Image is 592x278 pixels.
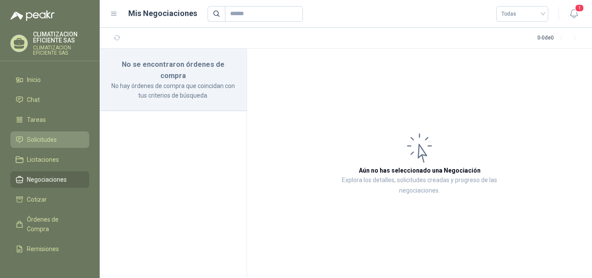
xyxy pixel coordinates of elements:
[27,244,59,254] span: Remisiones
[10,92,89,108] a: Chat
[27,95,40,105] span: Chat
[27,175,67,184] span: Negociaciones
[10,111,89,128] a: Tareas
[110,59,236,81] h3: No se encontraron órdenes de compra
[27,195,47,204] span: Cotizar
[110,81,236,100] p: No hay órdenes de compra que coincidan con tus criterios de búsqueda.
[128,7,197,20] h1: Mis Negociaciones
[501,7,543,20] span: Todas
[10,10,55,21] img: Logo peakr
[359,166,481,175] h3: Aún no has seleccionado una Negociación
[27,135,57,144] span: Solicitudes
[33,31,89,43] p: CLIMATIZACION EFICIENTE SAS
[27,75,41,85] span: Inicio
[575,4,584,12] span: 1
[10,72,89,88] a: Inicio
[10,191,89,208] a: Cotizar
[27,215,81,234] span: Órdenes de Compra
[27,155,59,164] span: Licitaciones
[27,115,46,124] span: Tareas
[10,151,89,168] a: Licitaciones
[10,211,89,237] a: Órdenes de Compra
[334,175,505,196] p: Explora los detalles, solicitudes creadas y progreso de las negociaciones.
[10,241,89,257] a: Remisiones
[10,131,89,148] a: Solicitudes
[566,6,582,22] button: 1
[10,171,89,188] a: Negociaciones
[33,45,89,56] p: CLIMATIZACION EFICIENTE SAS
[537,31,582,45] div: 0 - 0 de 0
